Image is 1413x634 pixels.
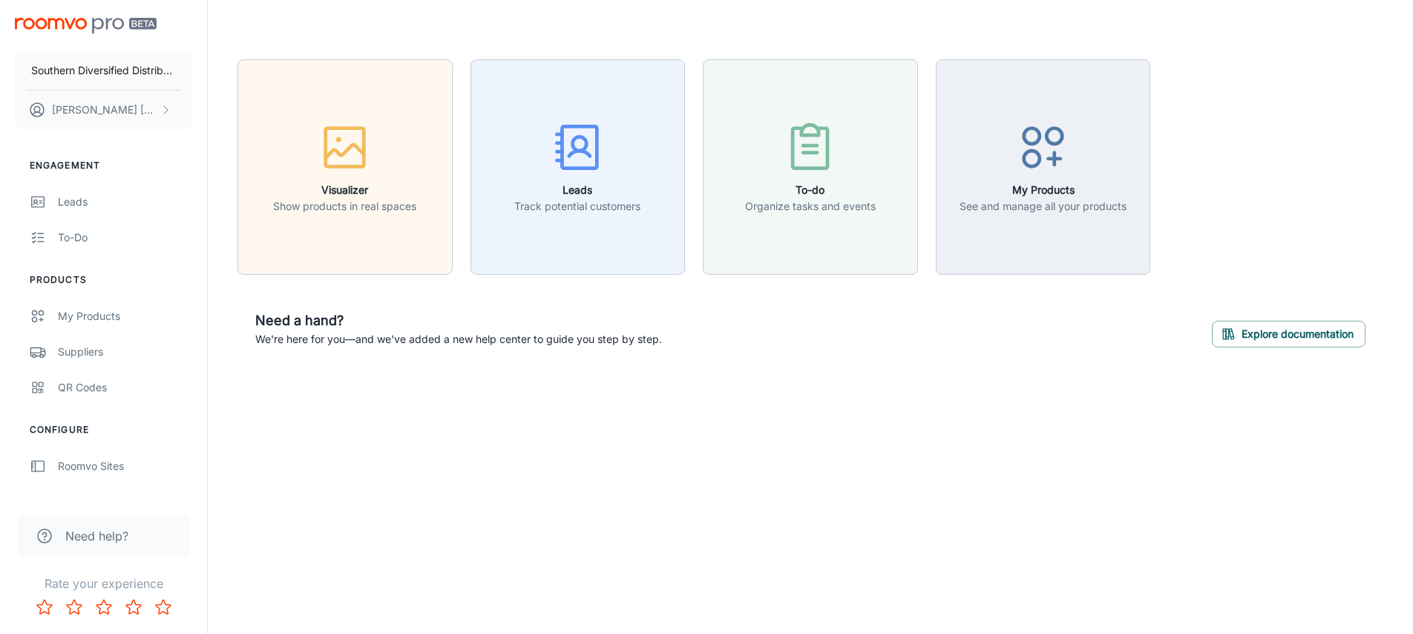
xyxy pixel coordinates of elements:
div: My Products [58,308,192,324]
a: Explore documentation [1212,325,1366,340]
div: To-do [58,229,192,246]
button: To-doOrganize tasks and events [703,59,918,275]
div: QR Codes [58,379,192,396]
p: Show products in real spaces [273,198,416,215]
h6: Leads [514,182,640,198]
div: Suppliers [58,344,192,360]
p: Track potential customers [514,198,640,215]
button: VisualizerShow products in real spaces [237,59,453,275]
button: [PERSON_NAME] [PERSON_NAME] [15,91,192,129]
a: To-doOrganize tasks and events [703,158,918,173]
p: [PERSON_NAME] [PERSON_NAME] [52,102,157,118]
h6: My Products [960,182,1127,198]
p: We're here for you—and we've added a new help center to guide you step by step. [255,331,662,347]
p: See and manage all your products [960,198,1127,215]
img: Roomvo PRO Beta [15,18,157,33]
button: Explore documentation [1212,321,1366,347]
p: Southern Diversified Distributors [31,62,176,79]
p: Organize tasks and events [745,198,876,215]
h6: To-do [745,182,876,198]
button: My ProductsSee and manage all your products [936,59,1151,275]
a: My ProductsSee and manage all your products [936,158,1151,173]
button: Southern Diversified Distributors [15,51,192,90]
a: LeadsTrack potential customers [471,158,686,173]
h6: Visualizer [273,182,416,198]
div: Leads [58,194,192,210]
h6: Need a hand? [255,310,662,331]
button: LeadsTrack potential customers [471,59,686,275]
